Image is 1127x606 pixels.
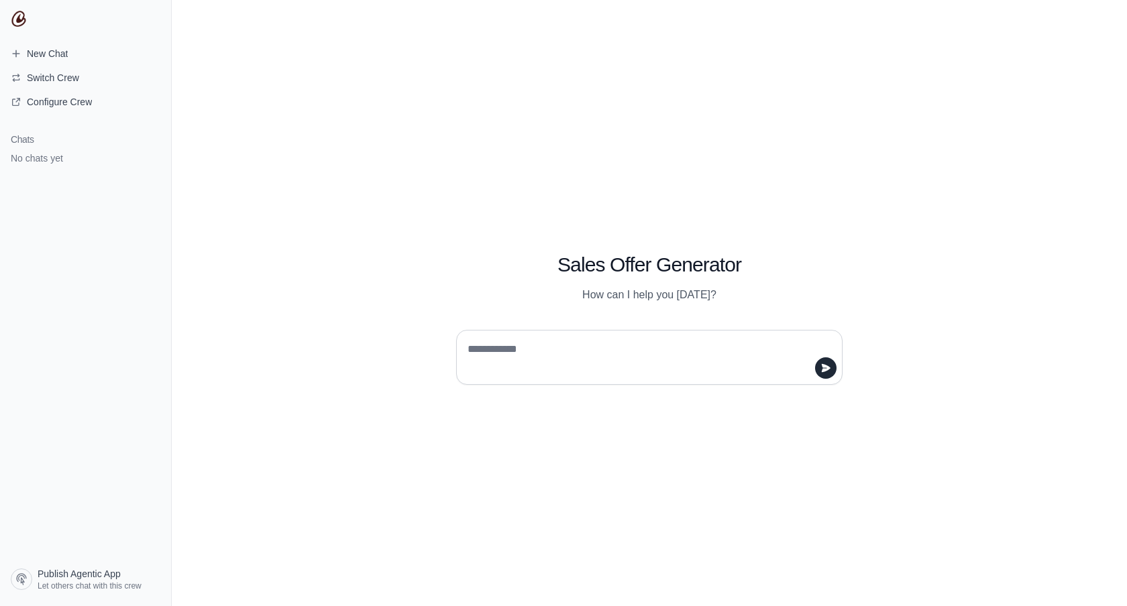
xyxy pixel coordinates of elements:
[27,71,79,84] span: Switch Crew
[5,91,166,113] a: Configure Crew
[456,253,843,277] h1: Sales Offer Generator
[38,567,121,581] span: Publish Agentic App
[456,287,843,303] p: How can I help you [DATE]?
[5,43,166,64] a: New Chat
[27,47,68,60] span: New Chat
[38,581,142,591] span: Let others chat with this crew
[27,95,92,109] span: Configure Crew
[5,563,166,595] a: Publish Agentic App Let others chat with this crew
[5,67,166,88] button: Switch Crew
[11,11,27,27] img: CrewAI Logo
